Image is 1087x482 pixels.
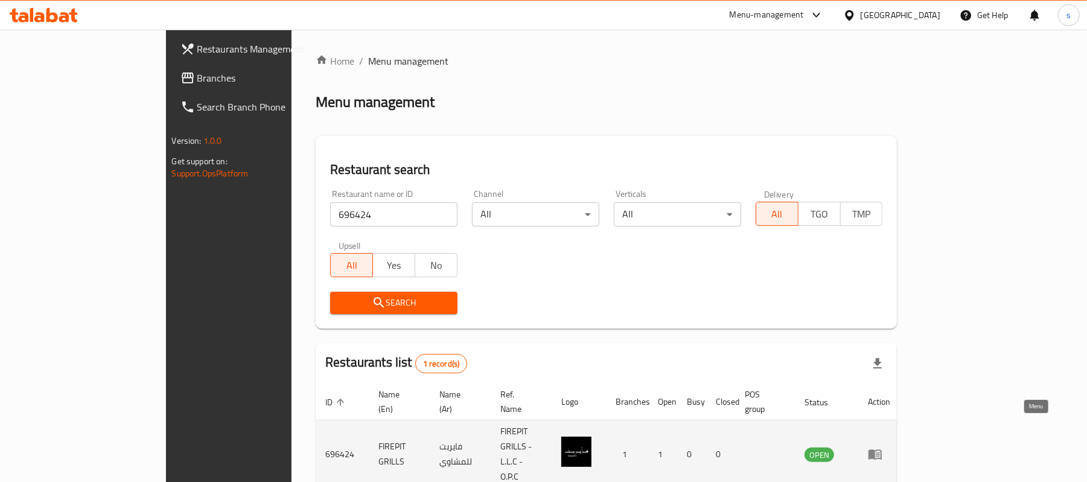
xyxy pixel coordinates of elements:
span: Search Branch Phone [197,100,338,114]
th: Busy [677,384,706,420]
span: Branches [197,71,338,85]
a: Search Branch Phone [171,92,348,121]
span: Yes [378,257,410,274]
span: 1 record(s) [416,358,467,370]
th: Open [648,384,677,420]
button: TMP [840,202,883,226]
span: All [761,205,794,223]
span: POS group [745,387,780,416]
span: Ref. Name [500,387,537,416]
img: FIREPIT GRILLS [561,437,591,467]
input: Search for restaurant name or ID.. [330,202,457,227]
span: No [420,257,453,274]
h2: Restaurant search [330,161,882,179]
button: All [756,202,799,226]
button: TGO [798,202,841,226]
th: Closed [706,384,735,420]
span: Search [340,295,448,310]
span: Menu management [368,54,448,68]
button: Search [330,292,457,314]
div: [GEOGRAPHIC_DATA] [861,8,940,22]
a: Branches [171,63,348,92]
span: All [336,257,368,274]
span: Name (En) [378,387,415,416]
label: Upsell [339,241,361,249]
button: No [415,253,457,277]
li: / [359,54,363,68]
div: All [472,202,599,227]
span: OPEN [805,448,834,462]
span: Get support on: [172,153,228,169]
span: Restaurants Management [197,42,338,56]
a: Restaurants Management [171,34,348,63]
div: OPEN [805,448,834,462]
button: All [330,253,373,277]
th: Action [858,384,900,420]
span: Name (Ar) [439,387,476,416]
button: Yes [372,253,415,277]
div: Total records count [415,354,468,373]
span: TMP [846,205,878,223]
span: 1.0.0 [203,133,222,149]
a: Support.OpsPlatform [172,165,249,181]
span: Status [805,395,844,410]
div: All [614,202,741,227]
div: Menu-management [730,8,804,22]
div: Export file [863,349,892,378]
th: Logo [552,384,606,420]
nav: breadcrumb [316,54,897,68]
span: s [1066,8,1071,22]
span: TGO [803,205,836,223]
label: Delivery [764,190,794,198]
th: Branches [606,384,648,420]
span: Version: [172,133,202,149]
h2: Restaurants list [325,353,467,373]
h2: Menu management [316,92,435,112]
span: ID [325,395,348,410]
